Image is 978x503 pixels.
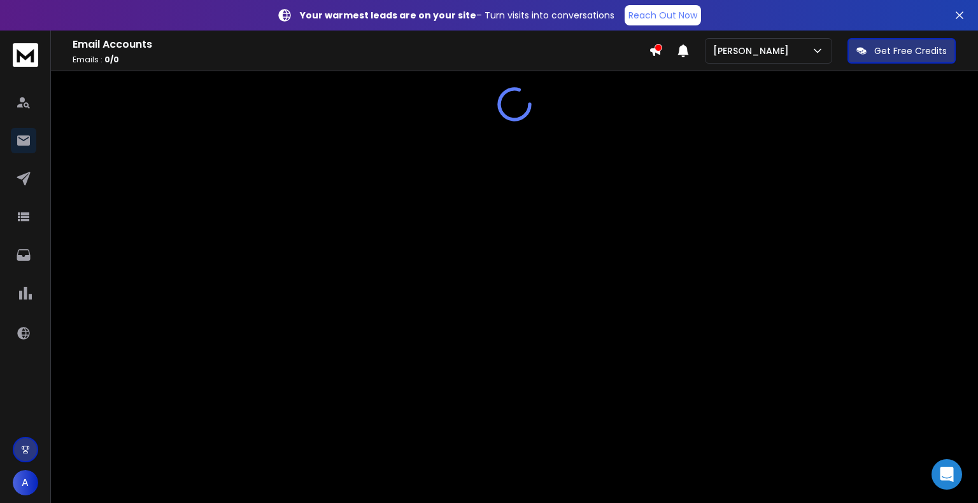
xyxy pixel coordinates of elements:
[628,9,697,22] p: Reach Out Now
[713,45,794,57] p: [PERSON_NAME]
[73,37,649,52] h1: Email Accounts
[625,5,701,25] a: Reach Out Now
[300,9,476,22] strong: Your warmest leads are on your site
[932,459,962,490] div: Open Intercom Messenger
[300,9,614,22] p: – Turn visits into conversations
[874,45,947,57] p: Get Free Credits
[104,54,119,65] span: 0 / 0
[13,470,38,495] button: A
[13,43,38,67] img: logo
[73,55,649,65] p: Emails :
[847,38,956,64] button: Get Free Credits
